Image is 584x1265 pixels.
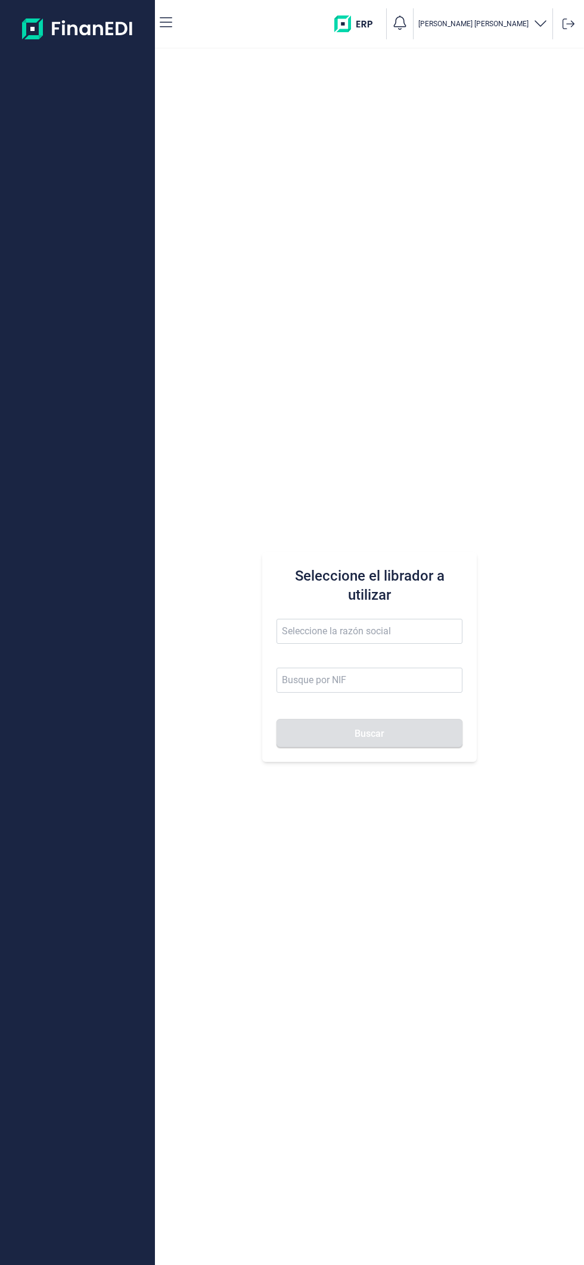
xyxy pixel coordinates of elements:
[277,719,462,748] button: Buscar
[277,619,462,644] input: Seleccione la razón social
[418,19,529,29] p: [PERSON_NAME] [PERSON_NAME]
[418,15,548,33] button: [PERSON_NAME] [PERSON_NAME]
[22,10,133,48] img: Logo de aplicación
[277,566,462,604] h3: Seleccione el librador a utilizar
[355,729,384,738] span: Buscar
[277,668,462,693] input: Busque por NIF
[334,15,381,32] img: erp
